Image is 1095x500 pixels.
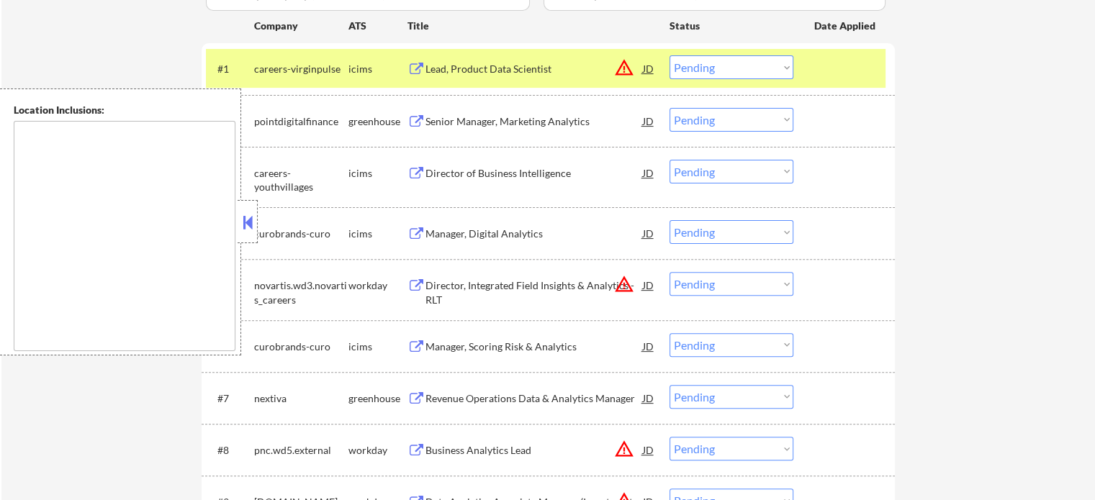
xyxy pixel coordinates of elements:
div: Manager, Digital Analytics [425,227,643,241]
div: JD [641,108,656,134]
div: JD [641,160,656,186]
div: Status [670,12,793,38]
div: JD [641,55,656,81]
div: greenhouse [348,114,407,129]
div: novartis.wd3.novartis_careers [254,278,348,306]
div: workday [348,443,407,458]
div: careers-youthvillages [254,166,348,194]
div: Lead, Product Data Scientist [425,62,643,76]
div: greenhouse [348,391,407,406]
div: icims [348,227,407,241]
div: Business Analytics Lead [425,443,643,458]
div: pointdigitalfinance [254,114,348,129]
div: JD [641,437,656,463]
div: Manager, Scoring Risk & Analytics [425,340,643,354]
div: Company [254,19,348,33]
div: Revenue Operations Data & Analytics Manager [425,391,643,406]
div: icims [348,340,407,354]
button: warning_amber [614,58,634,78]
div: #8 [217,443,243,458]
div: curobrands-curo [254,340,348,354]
div: #7 [217,391,243,406]
div: Date Applied [814,19,878,33]
div: Director of Business Intelligence [425,166,643,181]
div: #1 [217,62,243,76]
div: Director, Integrated Field Insights & Analytics - RLT [425,278,643,306]
div: pnc.wd5.external [254,443,348,458]
div: Senior Manager, Marketing Analytics [425,114,643,129]
button: warning_amber [614,274,634,294]
div: workday [348,278,407,293]
div: curobrands-curo [254,227,348,241]
div: Title [407,19,656,33]
div: JD [641,272,656,298]
div: Location Inclusions: [14,103,235,117]
div: careers-virginpulse [254,62,348,76]
button: warning_amber [614,439,634,459]
div: ATS [348,19,407,33]
div: JD [641,220,656,246]
div: icims [348,62,407,76]
div: JD [641,385,656,411]
div: nextiva [254,391,348,406]
div: icims [348,166,407,181]
div: JD [641,333,656,359]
